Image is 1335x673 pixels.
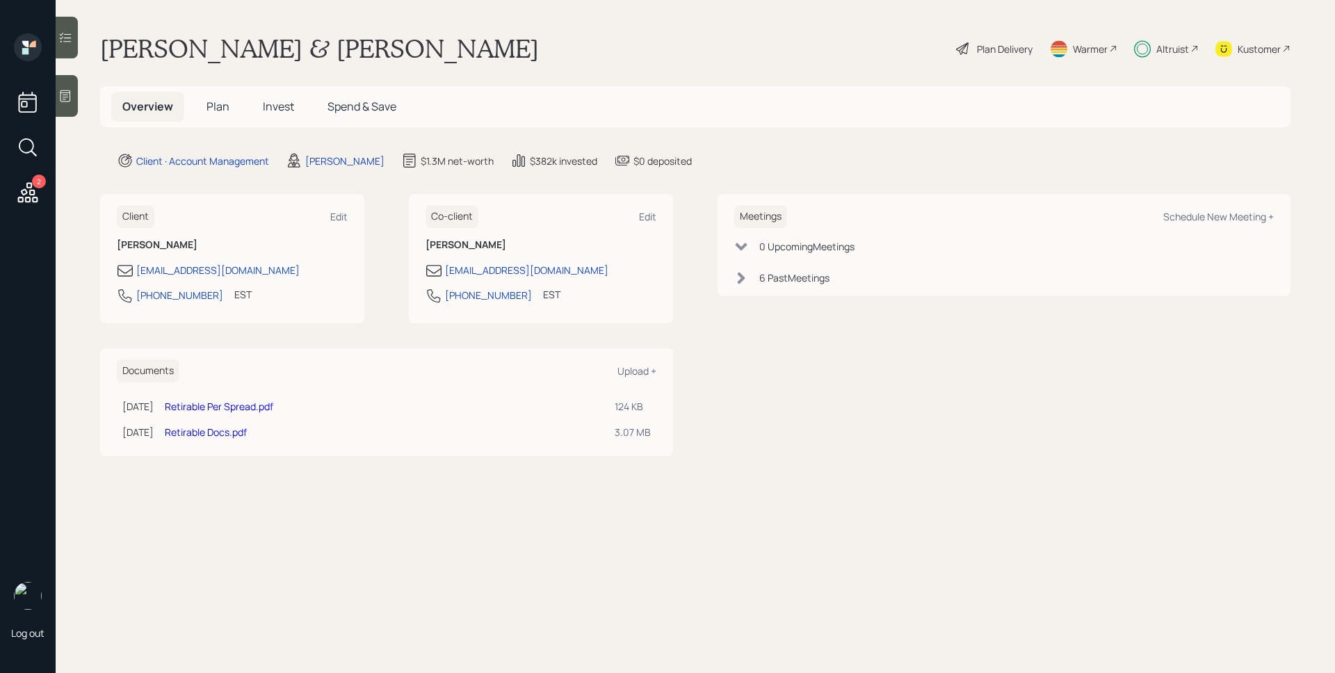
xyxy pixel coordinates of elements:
h6: Documents [117,359,179,382]
div: Altruist [1156,42,1189,56]
div: Schedule New Meeting + [1163,210,1274,223]
div: Plan Delivery [977,42,1033,56]
span: Invest [263,99,294,114]
div: Edit [330,210,348,223]
h1: [PERSON_NAME] & [PERSON_NAME] [100,33,539,64]
div: Upload + [617,364,656,378]
a: Retirable Docs.pdf [165,425,247,439]
div: [PHONE_NUMBER] [136,288,223,302]
h6: [PERSON_NAME] [426,239,656,251]
div: [PERSON_NAME] [305,154,385,168]
div: 2 [32,175,46,188]
div: 124 KB [615,399,651,414]
h6: Client [117,205,154,228]
h6: Meetings [734,205,787,228]
div: $1.3M net-worth [421,154,494,168]
div: Kustomer [1238,42,1281,56]
div: [EMAIL_ADDRESS][DOMAIN_NAME] [445,263,608,277]
a: Retirable Per Spread.pdf [165,400,273,413]
div: Client · Account Management [136,154,269,168]
h6: Co-client [426,205,478,228]
div: [EMAIL_ADDRESS][DOMAIN_NAME] [136,263,300,277]
div: 6 Past Meeting s [759,270,830,285]
span: Overview [122,99,173,114]
div: [DATE] [122,399,154,414]
div: $0 deposited [633,154,692,168]
div: $382k invested [530,154,597,168]
span: Plan [207,99,229,114]
img: james-distasi-headshot.png [14,582,42,610]
div: EST [234,287,252,302]
div: Warmer [1073,42,1108,56]
div: EST [543,287,560,302]
div: Edit [639,210,656,223]
div: [PHONE_NUMBER] [445,288,532,302]
span: Spend & Save [327,99,396,114]
h6: [PERSON_NAME] [117,239,348,251]
div: 3.07 MB [615,425,651,439]
div: 0 Upcoming Meeting s [759,239,855,254]
div: Log out [11,626,44,640]
div: [DATE] [122,425,154,439]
